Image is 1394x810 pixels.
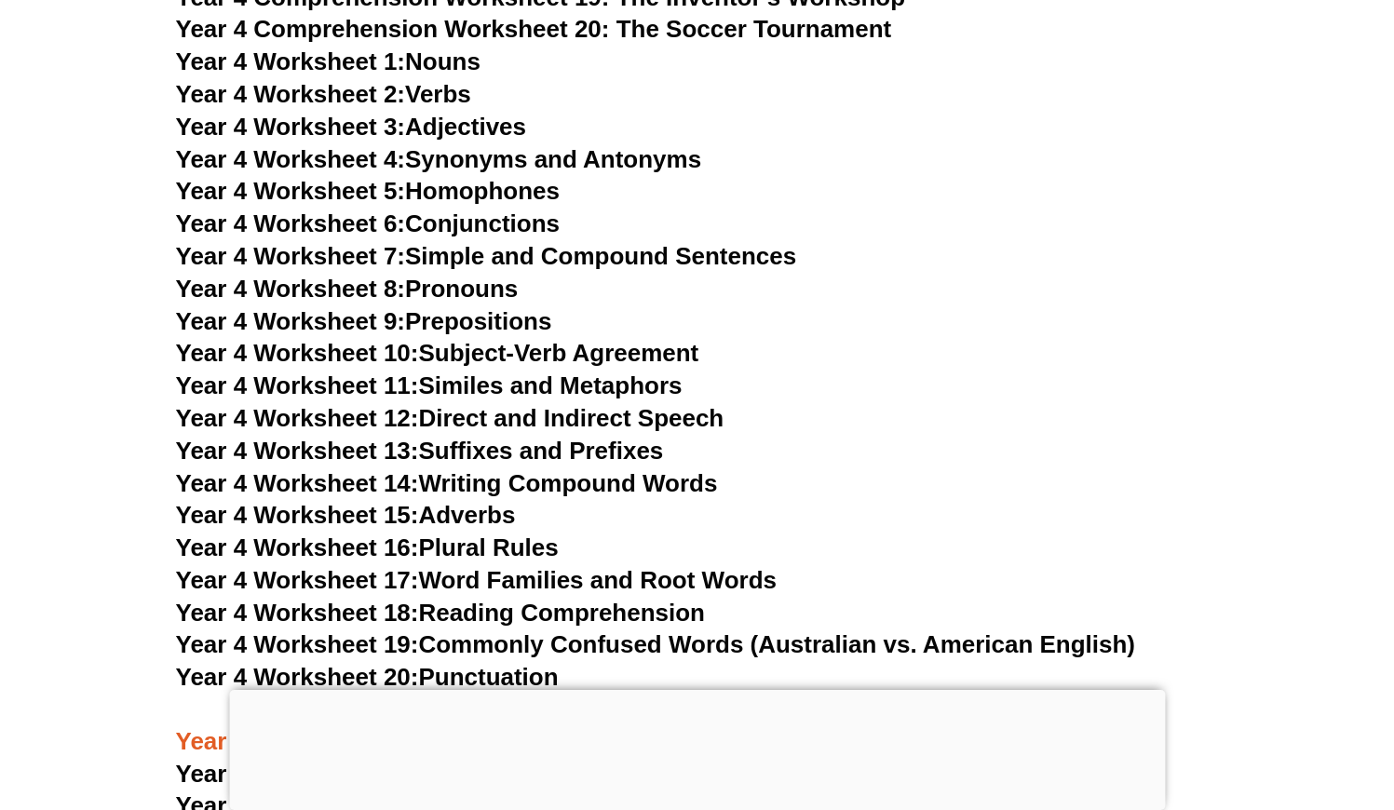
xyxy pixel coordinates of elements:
span: Year 4 Worksheet 10: [176,339,419,367]
span: Year 4 Worksheet 12: [176,404,419,432]
a: Year 4 Worksheet 19:Commonly Confused Words (Australian vs. American English) [176,630,1136,658]
span: Year 4 Worksheet 6: [176,209,406,237]
a: Year 4 Worksheet 20:Punctuation [176,663,559,691]
a: Year 4 Worksheet 9:Prepositions [176,307,552,335]
a: Year 4 Worksheet 2:Verbs [176,80,471,108]
a: Year 4 Worksheet 12:Direct and Indirect Speech [176,404,724,432]
a: Year 5 Comprehension Worksheet 1: The Magical Bookstore [176,760,868,788]
a: Year 4 Worksheet 1:Nouns [176,47,480,75]
span: Year 4 Worksheet 15: [176,501,419,529]
span: Year 4 Worksheet 1: [176,47,406,75]
span: Year 4 Worksheet 9: [176,307,406,335]
a: Year 4 Worksheet 13:Suffixes and Prefixes [176,437,664,465]
a: Year 4 Worksheet 6:Conjunctions [176,209,561,237]
span: Year 4 Worksheet 18: [176,599,419,627]
a: Year 4 Worksheet 14:Writing Compound Words [176,469,718,497]
a: Year 4 Worksheet 10:Subject-Verb Agreement [176,339,699,367]
span: Year 4 Worksheet 16: [176,533,419,561]
a: Year 4 Worksheet 5:Homophones [176,177,561,205]
a: Year 4 Comprehension Worksheet 20: The Soccer Tournament [176,15,892,43]
span: Year 4 Worksheet 3: [176,113,406,141]
span: Year 4 Worksheet 7: [176,242,406,270]
span: Year 4 Worksheet 13: [176,437,419,465]
iframe: Chat Widget [1075,600,1394,810]
span: Year 4 Worksheet 14: [176,469,419,497]
a: Year 4 Worksheet 4:Synonyms and Antonyms [176,145,702,173]
a: Year 4 Worksheet 7:Simple and Compound Sentences [176,242,797,270]
a: Year 4 Worksheet 11:Similes and Metaphors [176,371,683,399]
span: Year 4 Worksheet 17: [176,566,419,594]
span: Year 4 Worksheet 8: [176,275,406,303]
h3: Year 5 English Worksheets [176,695,1219,758]
a: Year 4 Worksheet 16:Plural Rules [176,533,559,561]
a: Year 4 Worksheet 8:Pronouns [176,275,519,303]
a: Year 4 Worksheet 3:Adjectives [176,113,527,141]
span: Year 4 Worksheet 19: [176,630,419,658]
a: Year 4 Worksheet 17:Word Families and Root Words [176,566,777,594]
span: Year 4 Worksheet 2: [176,80,406,108]
span: Year 4 Worksheet 20: [176,663,419,691]
span: Year 4 Worksheet 5: [176,177,406,205]
a: Year 4 Worksheet 15:Adverbs [176,501,516,529]
iframe: Advertisement [229,690,1165,805]
a: Year 4 Worksheet 18:Reading Comprehension [176,599,705,627]
span: Year 4 Worksheet 11: [176,371,419,399]
span: Year 4 Worksheet 4: [176,145,406,173]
